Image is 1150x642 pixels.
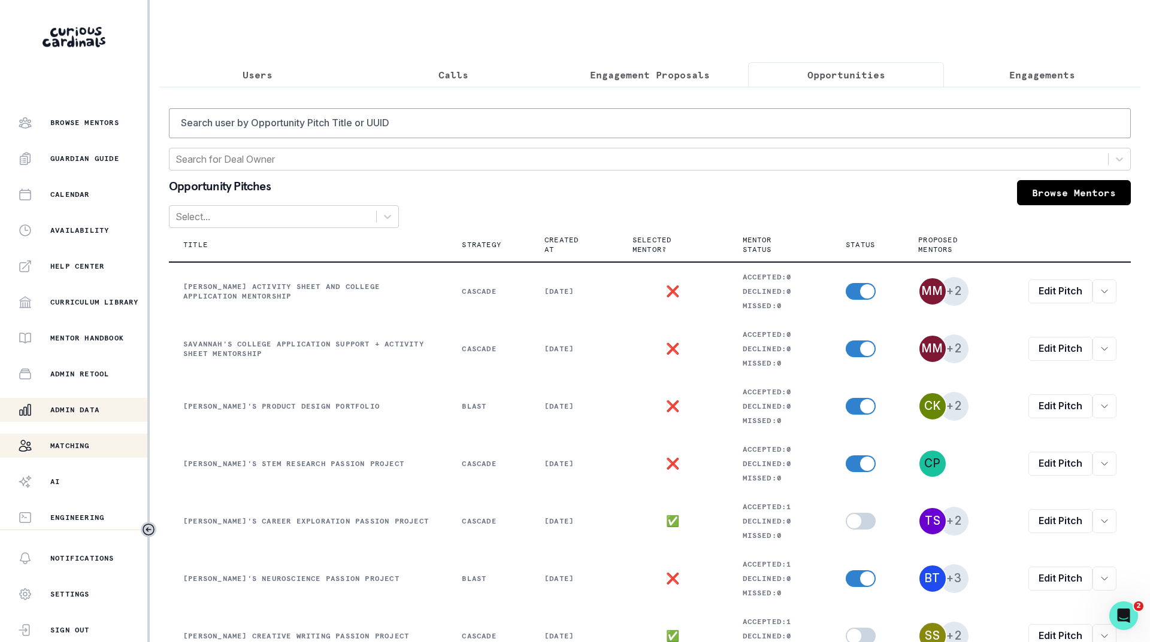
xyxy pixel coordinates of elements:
[743,631,818,641] p: Declined: 0
[924,458,941,469] div: Collin Pang
[50,405,99,415] p: Admin Data
[1028,279,1092,303] a: Edit Pitch
[50,513,104,522] p: Engineering
[743,516,818,526] p: Declined: 0
[807,68,885,82] p: Opportunities
[1092,279,1116,303] button: row menu
[1134,601,1143,611] span: 2
[1028,394,1092,418] a: Edit Pitch
[1092,337,1116,361] button: row menu
[183,282,433,301] p: [PERSON_NAME] Activity Sheet and College Application Mentorship
[743,358,818,368] p: Missed: 0
[183,240,208,250] p: Title
[544,401,604,411] p: [DATE]
[666,459,680,468] p: ❌
[183,459,433,468] p: [PERSON_NAME]'s STEM Research Passion Project
[544,574,604,583] p: [DATE]
[462,459,516,468] p: Cascade
[743,272,818,282] p: Accepted: 0
[462,401,516,411] p: Blast
[243,68,273,82] p: Users
[666,516,680,526] p: ✅
[940,392,969,421] span: +2
[925,573,940,584] div: Brian Temsamrit
[1028,567,1092,591] a: Edit Pitch
[1009,68,1075,82] p: Engagements
[743,416,818,425] p: Missed: 0
[1017,180,1131,205] a: Browse Mentors
[743,301,818,311] p: Missed: 0
[43,27,105,47] img: Curious Cardinals Logo
[50,297,139,307] p: Curriculum Library
[462,344,516,354] p: Cascade
[666,401,680,411] p: ❌
[462,631,516,641] p: Cascade
[922,285,943,297] div: Moana M
[666,631,680,641] p: ✅
[922,343,943,354] div: Moana M
[918,235,985,254] p: Proposed Mentors
[743,559,818,569] p: Accepted: 1
[743,401,818,411] p: Declined: 0
[1028,337,1092,361] a: Edit Pitch
[169,180,271,196] p: Opportunity Pitches
[50,477,60,486] p: AI
[666,344,680,354] p: ❌
[462,287,516,296] p: Cascade
[462,516,516,526] p: Cascade
[1028,509,1092,533] a: Edit Pitch
[141,522,156,537] button: Toggle sidebar
[183,401,433,411] p: [PERSON_NAME]'s Product Design Portfolio
[50,154,119,163] p: Guardian Guide
[544,459,604,468] p: [DATE]
[1092,509,1116,533] button: row menu
[438,68,468,82] p: Calls
[743,287,818,296] p: Declined: 0
[743,502,818,512] p: Accepted: 1
[940,277,969,306] span: +2
[632,235,700,254] p: Selected Mentor?
[846,240,875,250] p: Status
[925,630,940,641] div: Sophia Schloss
[743,387,818,397] p: Accepted: 0
[743,459,818,468] p: Declined: 0
[462,574,516,583] p: Blast
[590,68,710,82] p: Engagement Proposals
[743,531,818,540] p: Missed: 0
[544,287,604,296] p: [DATE]
[1028,452,1092,476] a: Edit Pitch
[1092,567,1116,591] button: row menu
[50,369,109,379] p: Admin Retool
[544,344,604,354] p: [DATE]
[743,235,803,254] p: Mentor Status
[743,344,818,354] p: Declined: 0
[924,400,942,412] div: Carol Klingler
[50,553,114,563] p: Notifications
[743,574,818,583] p: Declined: 0
[743,330,818,339] p: Accepted: 0
[50,226,109,235] p: Availability
[940,334,969,363] span: +2
[50,118,119,127] p: Browse Mentors
[50,589,90,599] p: Settings
[940,564,969,593] span: +3
[544,631,604,641] p: [DATE]
[1109,601,1138,630] iframe: Intercom live chat
[50,261,104,271] p: Help Center
[743,473,818,483] p: Missed: 0
[743,588,818,598] p: Missed: 0
[50,333,124,343] p: Mentor Handbook
[743,617,818,626] p: Accepted: 1
[183,516,433,526] p: [PERSON_NAME]'s Career Exploration Passion Project
[1092,452,1116,476] button: row menu
[50,441,90,451] p: Matching
[183,339,433,358] p: Savannah's College Application Support + Activity Sheet Mentorship
[666,574,680,583] p: ❌
[183,574,433,583] p: [PERSON_NAME]'s Neuroscience Passion Project
[1092,394,1116,418] button: row menu
[544,516,604,526] p: [DATE]
[940,507,969,535] span: +2
[50,625,90,635] p: Sign Out
[666,287,680,296] p: ❌
[50,190,90,199] p: Calendar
